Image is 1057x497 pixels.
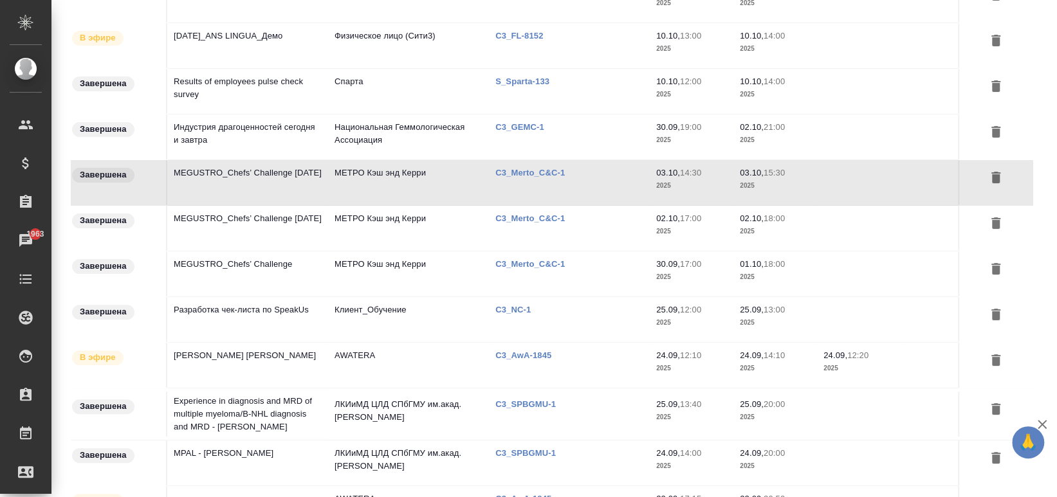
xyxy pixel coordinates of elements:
[80,449,127,462] p: Завершена
[985,167,1007,190] button: Удалить
[680,350,701,360] p: 12:10
[328,297,489,342] td: Клиент_Обучение
[495,31,553,41] a: C3_FL-8152
[328,440,489,485] td: ЛКИиМД ЦЛД СПбГМУ им.акад. [PERSON_NAME]
[985,121,1007,145] button: Удалить
[680,448,701,458] p: 14:00
[740,448,764,458] p: 24.09,
[764,213,785,223] p: 18:00
[847,350,869,360] p: 12:20
[985,349,1007,373] button: Удалить
[495,259,574,269] a: C3_Merto_C&C-1
[985,398,1007,422] button: Удалить
[495,122,554,132] p: C3_GEMC-1
[80,77,127,90] p: Завершена
[328,392,489,437] td: ЛКИиМД ЦЛД СПбГМУ им.акад. [PERSON_NAME]
[167,114,328,159] td: Индустрия драгоценностей сегодня и завтра
[740,350,764,360] p: 24.09,
[1017,429,1039,456] span: 🙏
[80,305,127,318] p: Завершена
[80,351,116,364] p: В эфире
[985,447,1007,471] button: Удалить
[740,411,811,424] p: 2025
[656,88,727,101] p: 2025
[680,77,701,86] p: 12:00
[764,399,785,409] p: 20:00
[656,448,680,458] p: 24.09,
[495,168,574,177] p: C3_Merto_C&C-1
[764,448,785,458] p: 20:00
[328,23,489,68] td: Физическое лицо (Сити3)
[740,399,764,409] p: 25.09,
[167,206,328,251] td: MEGUSTRO_Chefs’ Challenge [DATE]
[167,343,328,388] td: [PERSON_NAME] [PERSON_NAME]
[764,259,785,269] p: 18:00
[764,305,785,314] p: 13:00
[495,350,561,360] p: C3_AwA-1845
[740,134,811,147] p: 2025
[656,316,727,329] p: 2025
[764,168,785,177] p: 15:30
[656,134,727,147] p: 2025
[495,305,540,314] p: C3_NC-1
[656,122,680,132] p: 30.09,
[764,122,785,132] p: 21:00
[985,258,1007,282] button: Удалить
[740,305,764,314] p: 25.09,
[656,225,727,238] p: 2025
[680,168,701,177] p: 14:30
[495,213,574,223] a: C3_Merto_C&C-1
[764,77,785,86] p: 14:00
[167,23,328,68] td: [DATE]_ANS LINGUA_Демо
[740,259,764,269] p: 01.10,
[740,179,811,192] p: 2025
[656,305,680,314] p: 25.09,
[495,399,565,409] a: C3_SPBGMU-1
[656,271,727,284] p: 2025
[680,31,701,41] p: 13:00
[328,206,489,251] td: МЕТРО Кэш энд Керри
[656,399,680,409] p: 25.09,
[3,224,48,257] a: 1963
[680,399,701,409] p: 13:40
[167,440,328,485] td: MPAL - [PERSON_NAME]
[740,77,764,86] p: 10.10,
[740,362,811,375] p: 2025
[1012,426,1044,458] button: 🙏
[80,123,127,136] p: Завершена
[985,212,1007,236] button: Удалить
[680,213,701,223] p: 17:00
[495,77,559,86] a: S_Sparta-133
[656,77,680,86] p: 10.10,
[495,448,565,458] a: C3_SPBGMU-1
[167,160,328,205] td: MEGUSTRO_Chefs’ Challenge [DATE]
[656,460,727,473] p: 2025
[328,343,489,388] td: AWATERA
[328,69,489,114] td: Спарта
[740,168,764,177] p: 03.10,
[80,260,127,273] p: Завершена
[328,251,489,296] td: МЕТРО Кэш энд Керри
[740,213,764,223] p: 02.10,
[740,31,764,41] p: 10.10,
[740,460,811,473] p: 2025
[656,259,680,269] p: 30.09,
[740,271,811,284] p: 2025
[680,122,701,132] p: 19:00
[656,411,727,424] p: 2025
[985,30,1007,53] button: Удалить
[656,31,680,41] p: 10.10,
[80,168,127,181] p: Завершена
[167,69,328,114] td: Results of employees pulse check survey
[80,400,127,413] p: Завершена
[823,362,894,375] p: 2025
[740,316,811,329] p: 2025
[80,32,116,44] p: В эфире
[985,75,1007,99] button: Удалить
